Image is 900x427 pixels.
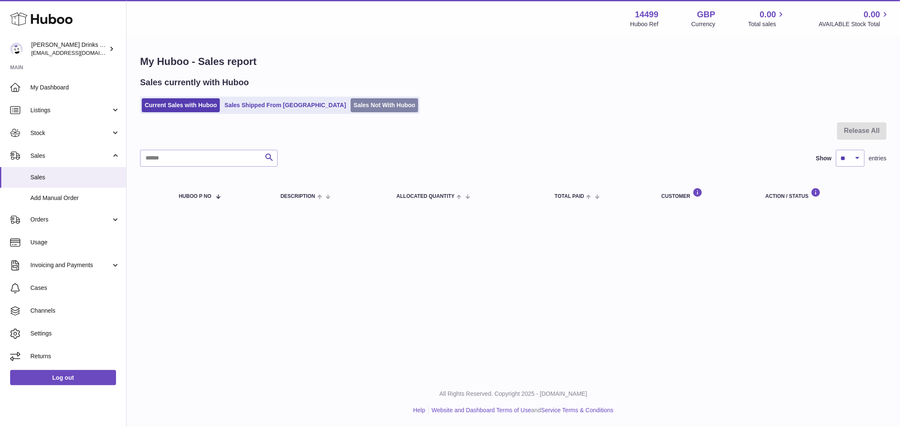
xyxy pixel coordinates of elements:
span: entries [869,154,886,162]
div: Action / Status [765,188,878,199]
span: Cases [30,284,120,292]
span: Orders [30,216,111,224]
span: Sales [30,152,111,160]
span: Description [281,194,315,199]
span: Settings [30,330,120,338]
span: [EMAIL_ADDRESS][DOMAIN_NAME] [31,49,124,56]
span: Returns [30,352,120,360]
li: and [429,406,614,414]
div: [PERSON_NAME] Drinks LTD (t/a Zooz) [31,41,107,57]
span: 0.00 [760,9,776,20]
h1: My Huboo - Sales report [140,55,886,68]
a: Current Sales with Huboo [142,98,220,112]
div: Currency [692,20,716,28]
span: Add Manual Order [30,194,120,202]
strong: 14499 [635,9,659,20]
div: Customer [662,188,749,199]
span: Total sales [748,20,786,28]
span: Total paid [555,194,584,199]
span: Usage [30,238,120,246]
img: internalAdmin-14499@internal.huboo.com [10,43,23,55]
a: 0.00 Total sales [748,9,786,28]
div: Huboo Ref [630,20,659,28]
span: Channels [30,307,120,315]
a: Sales Shipped From [GEOGRAPHIC_DATA] [222,98,349,112]
p: All Rights Reserved. Copyright 2025 - [DOMAIN_NAME] [133,390,893,398]
span: Stock [30,129,111,137]
span: My Dashboard [30,84,120,92]
span: Listings [30,106,111,114]
a: Log out [10,370,116,385]
strong: GBP [697,9,715,20]
a: Website and Dashboard Terms of Use [432,407,531,413]
a: Help [413,407,425,413]
h2: Sales currently with Huboo [140,77,249,88]
span: Invoicing and Payments [30,261,111,269]
label: Show [816,154,832,162]
a: 0.00 AVAILABLE Stock Total [819,9,890,28]
span: ALLOCATED Quantity [397,194,455,199]
a: Sales Not With Huboo [351,98,418,112]
span: Huboo P no [179,194,211,199]
span: Sales [30,173,120,181]
span: AVAILABLE Stock Total [819,20,890,28]
span: 0.00 [864,9,880,20]
a: Service Terms & Conditions [541,407,614,413]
